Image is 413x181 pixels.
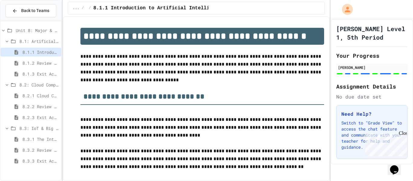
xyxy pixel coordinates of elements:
span: 8.3.3 Exit Activity - IoT Data Detective Challenge [22,158,59,164]
span: 8.2: Cloud Computing [19,82,59,88]
h2: Assignment Details [336,82,408,91]
span: 8.3.2 Review - The Internet of Things and Big Data [22,147,59,153]
p: Switch to "Grade View" to access the chat feature and communicate with your teacher for help and ... [341,120,402,150]
span: 8.2.3 Exit Activity - Cloud Service Detective [22,114,59,121]
span: 8.1.2 Review - Introduction to Artificial Intelligence [22,60,59,66]
span: / [89,6,91,11]
span: ... [73,6,80,11]
h1: [PERSON_NAME] Level 1, 5th Period [336,24,408,41]
h3: Need Help? [341,110,402,118]
span: 8.3.1 The Internet of Things and Big Data: Our Connected Digital World [22,136,59,142]
div: No due date set [336,93,408,100]
span: Unit 8: Major & Emerging Technologies [16,27,59,34]
div: My Account [336,2,354,16]
span: 8.2.1 Cloud Computing: Transforming the Digital World [22,92,59,99]
span: 8.1.1 Introduction to Artificial Intelligence [93,5,224,12]
div: [PERSON_NAME] [338,65,406,70]
span: 8.3: IoT & Big Data [19,125,59,131]
span: 8.1.1 Introduction to Artificial Intelligence [22,49,59,55]
span: Back to Teams [21,8,49,14]
div: Chat with us now!Close [2,2,42,38]
h2: Your Progress [336,51,408,60]
span: 8.1: Artificial Intelligence Basics [19,38,59,44]
span: 8.1.3 Exit Activity - AI Detective [22,71,59,77]
span: 8.2.2 Review - Cloud Computing [22,103,59,110]
iframe: chat widget [388,157,407,175]
span: / [82,6,84,11]
iframe: chat widget [363,131,407,156]
button: Back to Teams [5,4,56,17]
